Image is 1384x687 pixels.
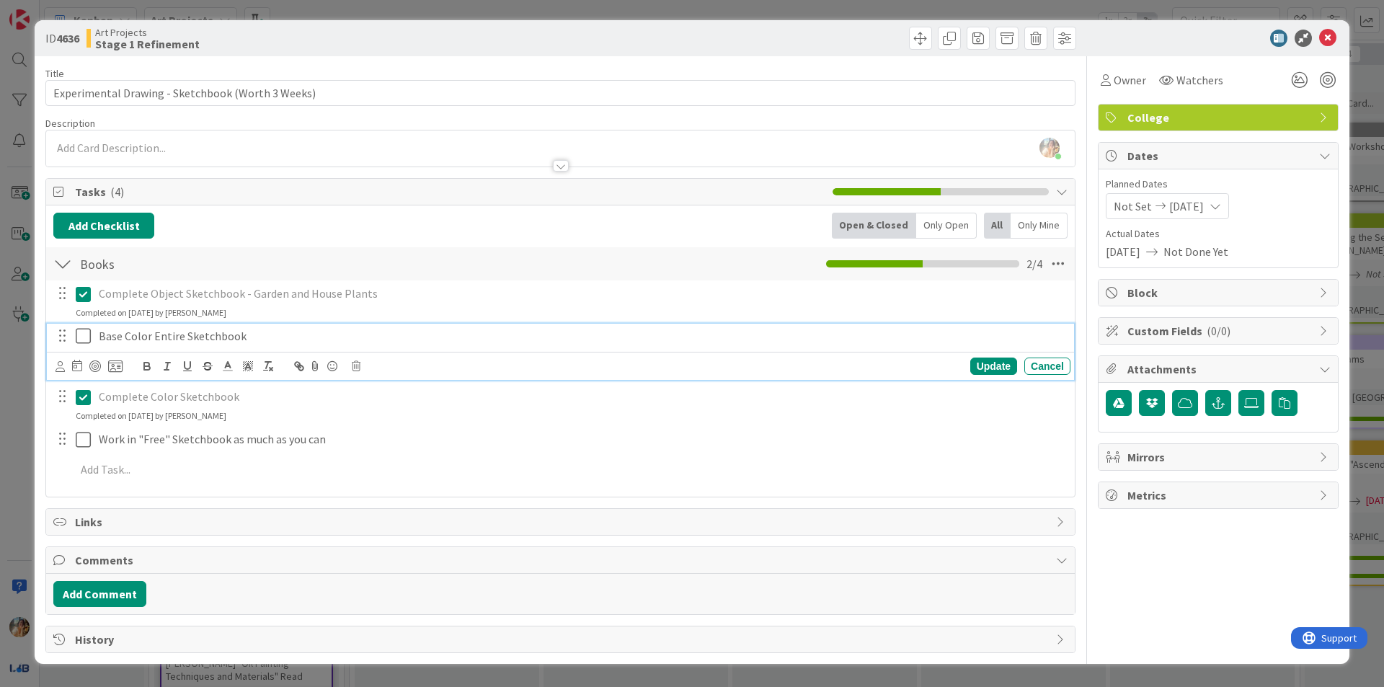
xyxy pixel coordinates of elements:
[1114,198,1152,215] span: Not Set
[1127,448,1312,466] span: Mirrors
[75,513,1049,531] span: Links
[99,285,1065,302] p: Complete Object Sketchbook - Garden and House Plants
[110,185,124,199] span: ( 4 )
[1106,177,1331,192] span: Planned Dates
[1011,213,1068,239] div: Only Mine
[56,31,79,45] b: 4636
[75,631,1049,648] span: History
[45,80,1075,106] input: type card name here...
[1026,255,1042,272] span: 2 / 4
[1114,71,1146,89] span: Owner
[1106,226,1331,241] span: Actual Dates
[1169,198,1204,215] span: [DATE]
[916,213,977,239] div: Only Open
[99,431,1065,448] p: Work in "Free" Sketchbook as much as you can
[1127,360,1312,378] span: Attachments
[95,38,200,50] b: Stage 1 Refinement
[76,409,226,422] div: Completed on [DATE] by [PERSON_NAME]
[99,328,1065,345] p: Base Color Entire Sketchbook
[53,581,146,607] button: Add Comment
[75,551,1049,569] span: Comments
[45,30,79,47] span: ID
[75,183,825,200] span: Tasks
[1106,243,1140,260] span: [DATE]
[45,117,95,130] span: Description
[95,27,200,38] span: Art Projects
[1127,284,1312,301] span: Block
[1127,322,1312,340] span: Custom Fields
[45,67,64,80] label: Title
[832,213,916,239] div: Open & Closed
[1024,358,1070,375] div: Cancel
[970,358,1017,375] div: Update
[1127,487,1312,504] span: Metrics
[99,389,1065,405] p: Complete Color Sketchbook
[1039,138,1060,158] img: DgSP5OpwsSRUZKwS8gMSzgstfBmcQ77l.jpg
[1127,109,1312,126] span: College
[53,213,154,239] button: Add Checklist
[30,2,66,19] span: Support
[75,251,399,277] input: Add Checklist...
[984,213,1011,239] div: All
[76,306,226,319] div: Completed on [DATE] by [PERSON_NAME]
[1163,243,1228,260] span: Not Done Yet
[1127,147,1312,164] span: Dates
[1207,324,1230,338] span: ( 0/0 )
[1176,71,1223,89] span: Watchers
